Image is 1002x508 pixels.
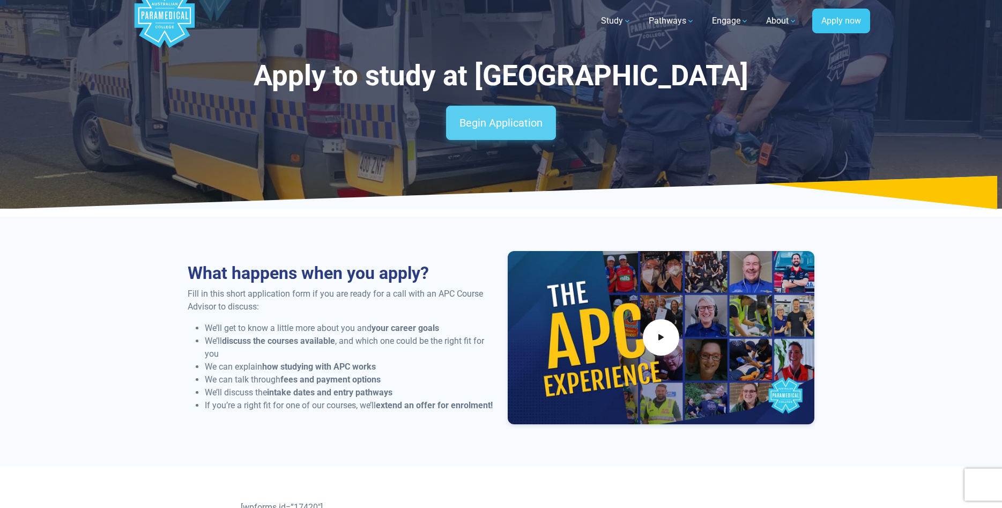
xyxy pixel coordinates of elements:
li: We’ll , and which one could be the right fit for you [205,335,495,360]
li: We can talk through [205,373,495,386]
li: We’ll discuss the [205,386,495,399]
strong: how studying with APC works [262,362,376,372]
a: Begin Application [446,106,556,140]
strong: extend an offer for enrolment! [376,400,493,410]
strong: fees and payment options [280,374,381,385]
a: Study [595,6,638,36]
li: We can explain [205,360,495,373]
a: About [760,6,804,36]
a: Apply now [812,9,870,33]
li: We’ll get to know a little more about you and [205,322,495,335]
a: Pathways [642,6,701,36]
h2: What happens when you apply? [188,263,495,283]
strong: your career goals [372,323,439,333]
p: Fill in this short application form if you are ready for a call with an APC Course Advisor to dis... [188,288,495,313]
strong: discuss the courses available [222,336,335,346]
a: Engage [706,6,755,36]
strong: intake dates and entry pathways [267,387,392,397]
h1: Apply to study at [GEOGRAPHIC_DATA] [188,59,815,93]
li: If you’re a right fit for one of our courses, we’ll [205,399,495,412]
